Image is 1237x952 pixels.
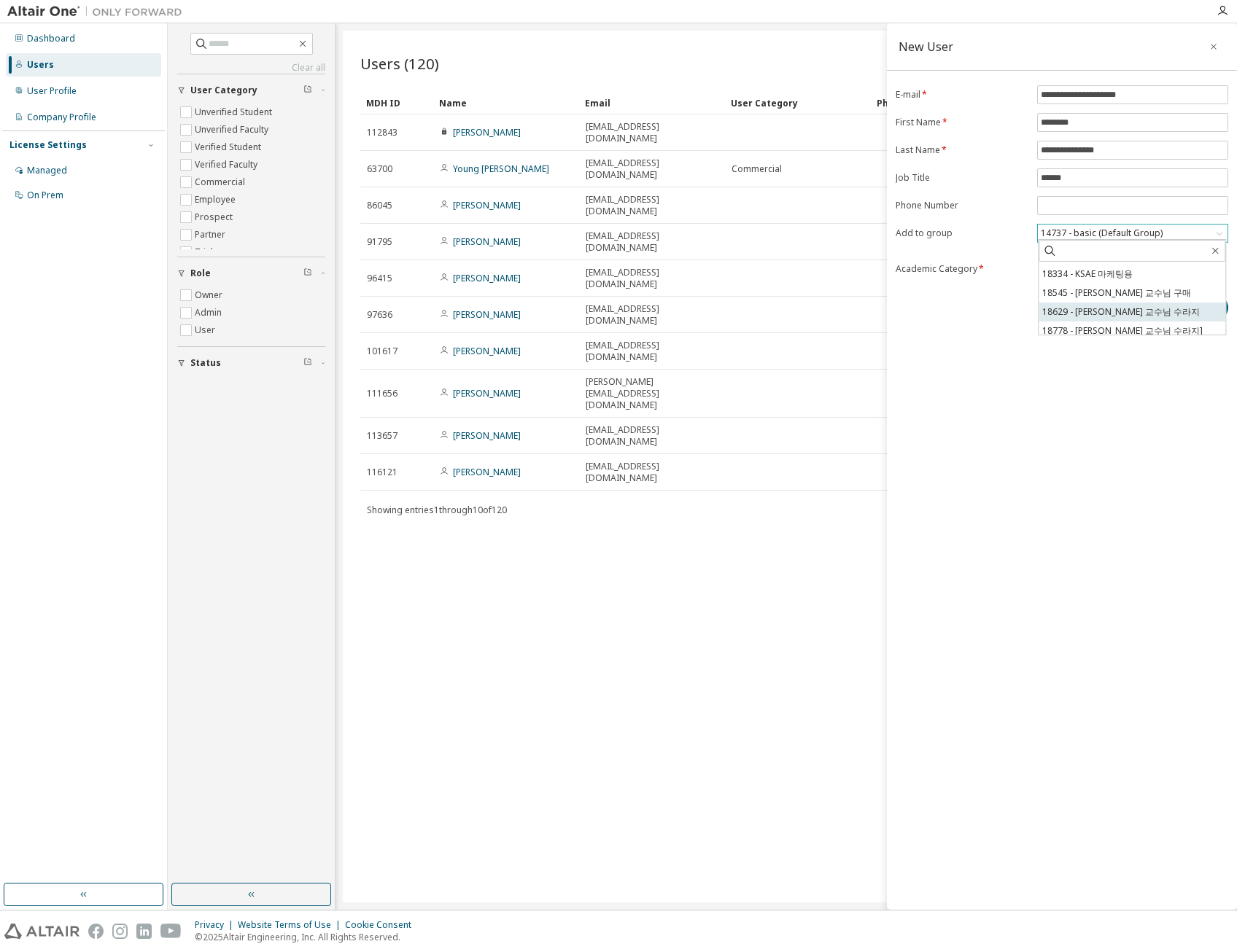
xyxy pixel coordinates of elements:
[896,89,1028,101] label: E-mail
[586,461,718,484] span: [EMAIL_ADDRESS][DOMAIN_NAME]
[303,85,312,96] span: Clear filter
[367,467,398,478] span: 116121
[195,138,264,156] label: Verified Student
[586,424,718,448] span: [EMAIL_ADDRESS][DOMAIN_NAME]
[877,91,979,114] div: Phone
[453,308,521,321] a: [PERSON_NAME]
[586,194,718,217] span: [EMAIL_ADDRESS][DOMAIN_NAME]
[367,236,392,248] span: 91795
[453,466,521,478] a: [PERSON_NAME]
[367,430,398,442] span: 113657
[367,127,398,138] span: 112843
[453,199,521,211] a: [PERSON_NAME]
[9,139,87,151] div: License Settings
[899,41,953,52] div: New User
[1039,265,1225,284] li: 18334 - KSAE 마케팅용
[190,85,257,96] span: User Category
[360,53,439,74] span: Users (120)
[27,165,67,176] div: Managed
[896,263,1028,275] label: Academic Category
[453,163,549,175] a: Young [PERSON_NAME]
[195,121,271,138] label: Unverified Faculty
[177,257,325,289] button: Role
[367,273,392,284] span: 96415
[586,121,718,144] span: [EMAIL_ADDRESS][DOMAIN_NAME]
[195,104,275,121] label: Unverified Student
[160,924,182,939] img: youtube.svg
[303,268,312,279] span: Clear filter
[195,321,218,339] label: User
[453,235,521,248] a: [PERSON_NAME]
[453,429,521,442] a: [PERSON_NAME]
[367,200,392,211] span: 86045
[238,919,345,931] div: Website Terms of Use
[177,347,325,379] button: Status
[367,504,507,516] span: Showing entries 1 through 10 of 120
[190,357,221,369] span: Status
[367,346,398,357] span: 101617
[177,74,325,106] button: User Category
[896,172,1028,184] label: Job Title
[27,59,54,71] div: Users
[195,243,216,261] label: Trial
[439,91,573,114] div: Name
[195,931,420,943] p: © 2025 Altair Engineering, Inc. All Rights Reserved.
[27,33,75,44] div: Dashboard
[453,345,521,357] a: [PERSON_NAME]
[195,173,248,191] label: Commercial
[367,163,392,175] span: 63700
[586,340,718,363] span: [EMAIL_ADDRESS][DOMAIN_NAME]
[732,163,782,175] span: Commercial
[136,924,152,939] img: linkedin.svg
[345,919,420,931] div: Cookie Consent
[586,230,718,254] span: [EMAIL_ADDRESS][DOMAIN_NAME]
[1038,225,1228,242] div: 14737 - basic (Default Group)
[1039,284,1225,303] li: 18545 - [PERSON_NAME] 교수님 구매
[303,357,312,369] span: Clear filter
[195,208,236,226] label: Prospect
[88,924,104,939] img: facebook.svg
[367,309,392,321] span: 97636
[1039,303,1225,321] li: 18629 - [PERSON_NAME] 교수님 수라지
[177,62,325,74] a: Clear all
[367,388,398,399] span: 111656
[1039,225,1165,241] div: 14737 - basic (Default Group)
[731,91,865,114] div: User Category
[195,919,238,931] div: Privacy
[896,144,1028,156] label: Last Name
[366,91,427,114] div: MDH ID
[453,387,521,399] a: [PERSON_NAME]
[586,267,718,290] span: [EMAIL_ADDRESS][DOMAIN_NAME]
[112,924,128,939] img: instagram.svg
[586,303,718,327] span: [EMAIL_ADDRESS][DOMAIN_NAME]
[27,85,77,97] div: User Profile
[195,191,239,208] label: Employee
[4,924,80,939] img: altair_logo.svg
[896,117,1028,128] label: First Name
[195,226,228,243] label: Partner
[896,227,1028,239] label: Add to group
[27,112,96,123] div: Company Profile
[453,272,521,284] a: [PERSON_NAME]
[453,126,521,138] a: [PERSON_NAME]
[195,286,225,304] label: Owner
[195,304,225,321] label: Admin
[586,157,718,181] span: [EMAIL_ADDRESS][DOMAIN_NAME]
[27,190,63,201] div: On Prem
[585,91,719,114] div: Email
[190,268,211,279] span: Role
[586,376,718,411] span: [PERSON_NAME][EMAIL_ADDRESS][DOMAIN_NAME]
[7,4,190,19] img: Altair One
[195,156,260,173] label: Verified Faculty
[896,200,1028,211] label: Phone Number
